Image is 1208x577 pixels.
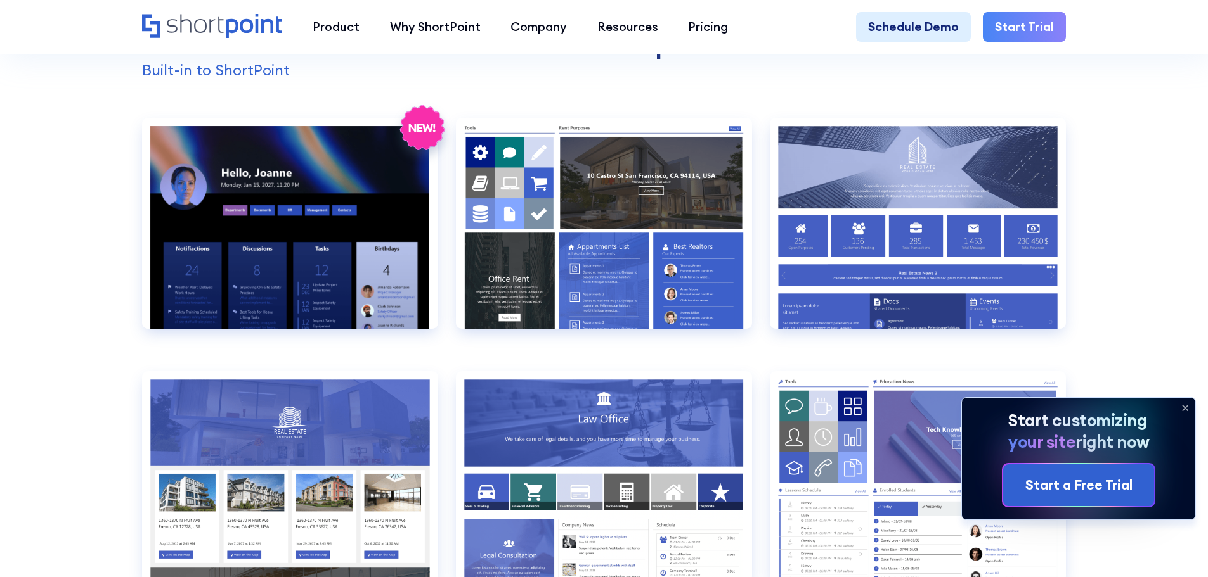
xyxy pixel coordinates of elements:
[856,12,971,42] a: Schedule Demo
[142,31,1066,59] h2: SharePoint Templates
[390,18,481,36] div: Why ShortPoint
[1025,475,1133,495] div: Start a Free Trial
[375,12,496,42] a: Why ShortPoint
[297,12,375,42] a: Product
[1003,464,1154,506] a: Start a Free Trial
[142,118,438,353] a: Communication
[456,118,752,353] a: Documents 1
[142,59,1066,82] p: Built-in to ShortPoint
[770,118,1066,353] a: Documents 2
[673,12,744,42] a: Pricing
[597,18,658,36] div: Resources
[983,12,1066,42] a: Start Trial
[142,14,282,40] a: Home
[688,18,728,36] div: Pricing
[582,12,673,42] a: Resources
[510,18,567,36] div: Company
[313,18,360,36] div: Product
[495,12,582,42] a: Company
